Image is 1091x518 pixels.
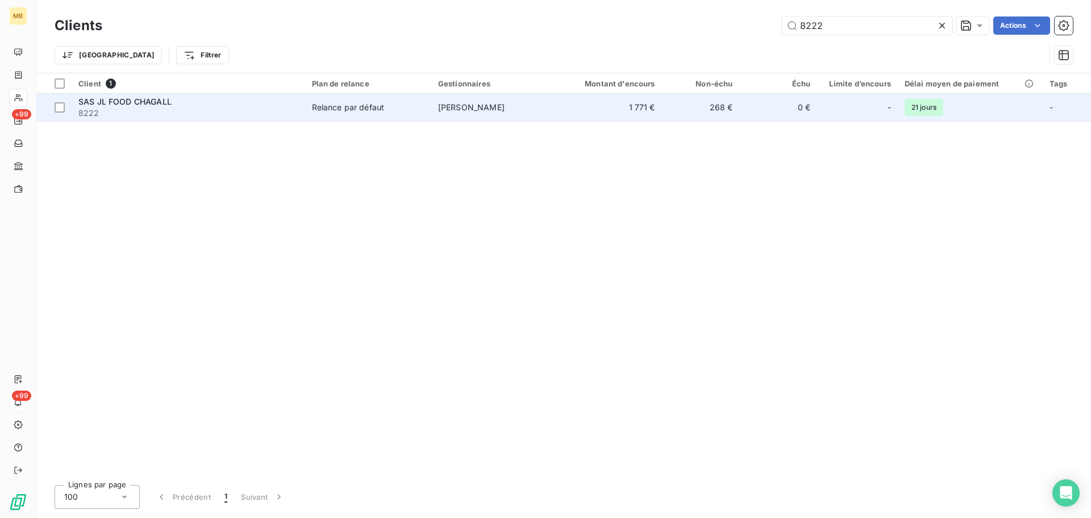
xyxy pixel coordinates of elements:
[78,97,172,106] span: SAS JL FOOD CHAGALL
[64,491,78,503] span: 100
[12,109,31,119] span: +99
[149,485,218,509] button: Précédent
[782,16,952,35] input: Rechercher
[1052,479,1080,507] div: Open Intercom Messenger
[12,391,31,401] span: +99
[312,102,385,113] div: Relance par défaut
[55,46,162,64] button: [GEOGRAPHIC_DATA]
[824,79,891,88] div: Limite d’encours
[312,79,424,88] div: Plan de relance
[55,15,102,36] h3: Clients
[888,102,891,113] span: -
[905,99,943,116] span: 21 jours
[747,79,811,88] div: Échu
[438,79,551,88] div: Gestionnaires
[234,485,292,509] button: Suivant
[176,46,228,64] button: Filtrer
[740,94,818,121] td: 0 €
[662,94,740,121] td: 268 €
[438,102,505,112] span: [PERSON_NAME]
[1050,79,1084,88] div: Tags
[669,79,733,88] div: Non-échu
[224,491,227,503] span: 1
[557,94,661,121] td: 1 771 €
[1050,102,1053,112] span: -
[218,485,234,509] button: 1
[9,493,27,511] img: Logo LeanPay
[9,7,27,25] div: MB
[564,79,655,88] div: Montant d'encours
[106,78,116,89] span: 1
[993,16,1050,35] button: Actions
[78,107,298,119] span: 8222
[78,79,101,88] span: Client
[905,79,1036,88] div: Délai moyen de paiement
